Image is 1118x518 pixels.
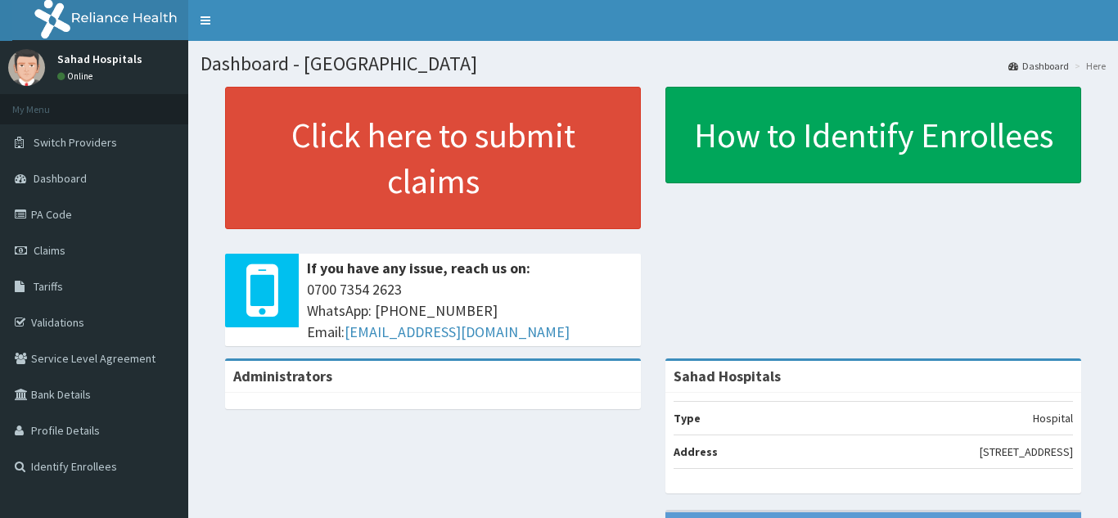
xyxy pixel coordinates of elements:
a: Dashboard [1008,59,1069,73]
span: Dashboard [34,171,87,186]
span: 0700 7354 2623 WhatsApp: [PHONE_NUMBER] Email: [307,279,633,342]
a: Online [57,70,97,82]
li: Here [1071,59,1106,73]
b: Type [674,411,701,426]
strong: Sahad Hospitals [674,367,781,385]
b: Address [674,444,718,459]
span: Tariffs [34,279,63,294]
a: [EMAIL_ADDRESS][DOMAIN_NAME] [345,322,570,341]
h1: Dashboard - [GEOGRAPHIC_DATA] [201,53,1106,74]
p: Hospital [1033,410,1073,426]
b: If you have any issue, reach us on: [307,259,530,277]
a: How to Identify Enrollees [665,87,1081,183]
p: [STREET_ADDRESS] [980,444,1073,460]
p: Sahad Hospitals [57,53,142,65]
img: User Image [8,49,45,86]
span: Claims [34,243,65,258]
span: Switch Providers [34,135,117,150]
a: Click here to submit claims [225,87,641,229]
b: Administrators [233,367,332,385]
